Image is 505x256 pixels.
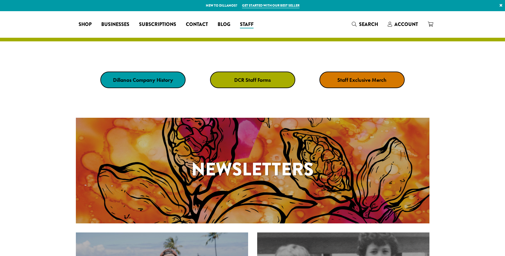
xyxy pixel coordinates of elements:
[113,76,173,83] strong: Dillanos Company History
[76,156,429,183] h1: Newsletters
[139,21,176,28] span: Subscriptions
[100,72,186,88] a: Dillanos Company History
[76,118,429,223] a: Newsletters
[74,20,96,29] a: Shop
[210,72,295,88] a: DCR Staff Forms
[186,21,208,28] span: Contact
[337,76,387,83] strong: Staff Exclusive Merch
[234,76,271,83] strong: DCR Staff Forms
[242,3,299,8] a: Get started with our best seller
[79,21,92,28] span: Shop
[359,21,378,28] span: Search
[218,21,230,28] span: Blog
[101,21,129,28] span: Businesses
[347,19,383,29] a: Search
[240,21,254,28] span: Staff
[319,72,405,88] a: Staff Exclusive Merch
[235,20,258,29] a: Staff
[394,21,418,28] span: Account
